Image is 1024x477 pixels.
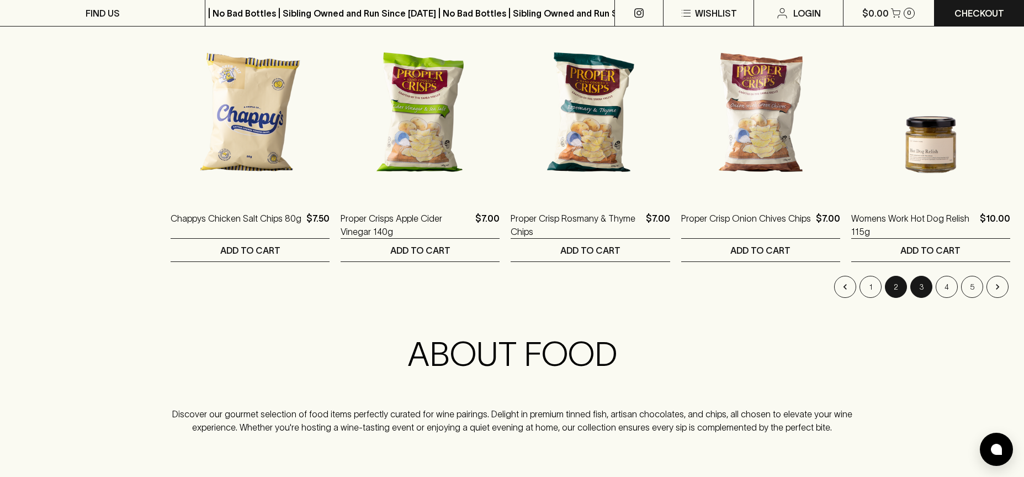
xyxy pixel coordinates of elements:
button: page 2 [885,276,907,298]
nav: pagination navigation [171,276,1010,298]
button: Go to page 3 [910,276,932,298]
a: Proper Crisps Apple Cider Vinegar 140g [341,212,471,238]
p: $7.50 [306,212,330,238]
img: Proper Crisp Onion Chives Chips [681,2,840,195]
a: Womens Work Hot Dog Relish 115g [851,212,975,238]
a: Chappys Chicken Salt Chips 80g [171,212,301,238]
button: Go to page 5 [961,276,983,298]
p: $0.00 [862,7,889,20]
p: ADD TO CART [390,244,450,257]
p: $7.00 [475,212,500,238]
p: ADD TO CART [560,244,620,257]
button: Go to next page [986,276,1009,298]
a: Proper Crisp Rosmany & Thyme Chips [511,212,641,238]
img: Proper Crisp Rosmany & Thyme Chips [511,2,670,195]
button: ADD TO CART [681,239,840,261]
p: $7.00 [646,212,670,238]
p: Discover our gourmet selection of food items perfectly curated for wine pairings. Delight in prem... [153,407,871,434]
p: $10.00 [980,212,1010,238]
button: ADD TO CART [851,239,1010,261]
p: ADD TO CART [730,244,790,257]
button: ADD TO CART [341,239,500,261]
p: 0 [907,10,911,16]
p: FIND US [86,7,120,20]
img: Chappys Chicken Salt Chips 80g [171,2,330,195]
h2: ABOUT FOOD [153,334,871,374]
a: Proper Crisp Onion Chives Chips [681,212,811,238]
p: Checkout [954,7,1004,20]
img: bubble-icon [991,444,1002,455]
p: Login [793,7,821,20]
button: Go to page 4 [936,276,958,298]
button: ADD TO CART [511,239,670,261]
p: ADD TO CART [220,244,280,257]
button: Go to page 1 [859,276,882,298]
p: Wishlist [695,7,737,20]
p: $7.00 [816,212,840,238]
button: ADD TO CART [171,239,330,261]
img: Proper Crisps Apple Cider Vinegar 140g [341,2,500,195]
img: Womens Work Hot Dog Relish 115g [851,2,1010,195]
button: Go to previous page [834,276,856,298]
p: ADD TO CART [900,244,961,257]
